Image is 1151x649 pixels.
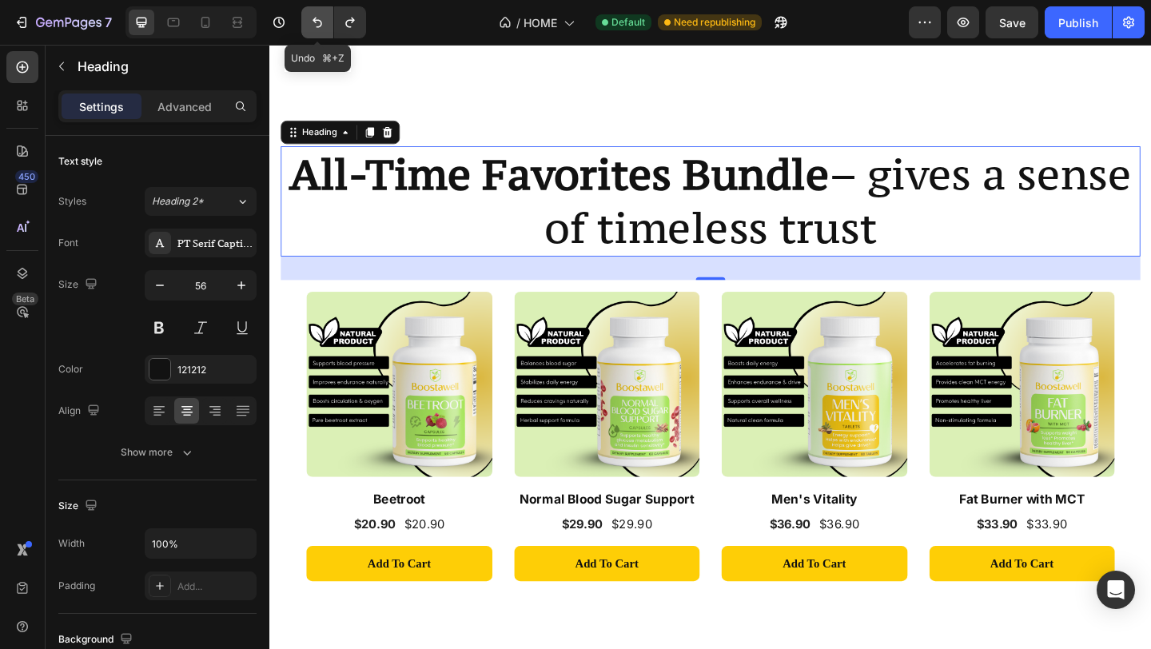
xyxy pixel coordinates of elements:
button: Add to cart [492,545,694,583]
div: Beta [12,293,38,305]
div: Width [58,536,85,551]
div: Open Intercom Messenger [1097,571,1135,609]
div: Add to cart [558,555,627,574]
div: $33.90 [767,510,815,532]
div: Padding [58,579,95,593]
div: Color [58,362,83,376]
div: Font [58,236,78,250]
div: Align [58,400,103,422]
span: Need republishing [674,15,755,30]
a: Normal Blood Sugar Support [266,269,468,471]
div: Add to cart [784,555,853,574]
button: Add to cart [718,545,920,583]
span: Heading 2* [152,194,204,209]
a: Men's Vitality [492,269,694,471]
div: Show more [121,444,195,460]
div: $33.90 [822,510,869,532]
div: Add... [177,579,253,594]
a: Beetroot [40,483,242,507]
a: Normal Blood Sugar Support [266,483,468,507]
p: 7 [105,13,112,32]
a: Men's Vitality [492,483,694,507]
div: Size [58,496,101,517]
span: Save [999,16,1026,30]
div: Size [58,274,101,296]
h2: Rich Text Editor. Editing area: main [12,110,947,230]
div: Add to cart [106,555,175,574]
a: Fat Burner with MCT [718,483,920,507]
span: / [516,14,520,31]
button: Add to cart [40,545,242,583]
button: 7 [6,6,119,38]
iframe: Design area [269,45,1151,649]
div: $20.90 [90,510,138,532]
input: Auto [145,529,256,558]
button: Save [986,6,1038,38]
div: Add to cart [333,555,401,574]
div: Styles [58,194,86,209]
div: PT Serif Caption [177,237,253,251]
button: Publish [1045,6,1112,38]
div: $29.90 [316,510,364,532]
div: $20.90 [145,510,192,532]
div: $36.90 [596,510,643,532]
div: Publish [1058,14,1098,31]
button: Heading 2* [145,187,257,216]
div: $36.90 [542,510,590,532]
div: 121212 [177,363,253,377]
div: Text style [58,154,102,169]
strong: All-Time Favorites Bundle [22,111,608,170]
p: Heading [78,57,250,76]
div: Undo/Redo [301,6,366,38]
p: Advanced [157,98,212,115]
div: $29.90 [370,510,417,532]
a: Beetroot [40,269,242,471]
button: Add to cart [266,545,468,583]
div: 450 [15,170,38,183]
button: Show more [58,438,257,467]
p: Settings [79,98,124,115]
a: Fat Burner with MCT [718,269,920,471]
span: Default [611,15,645,30]
div: Heading [32,88,76,102]
span: HOME [524,14,557,31]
